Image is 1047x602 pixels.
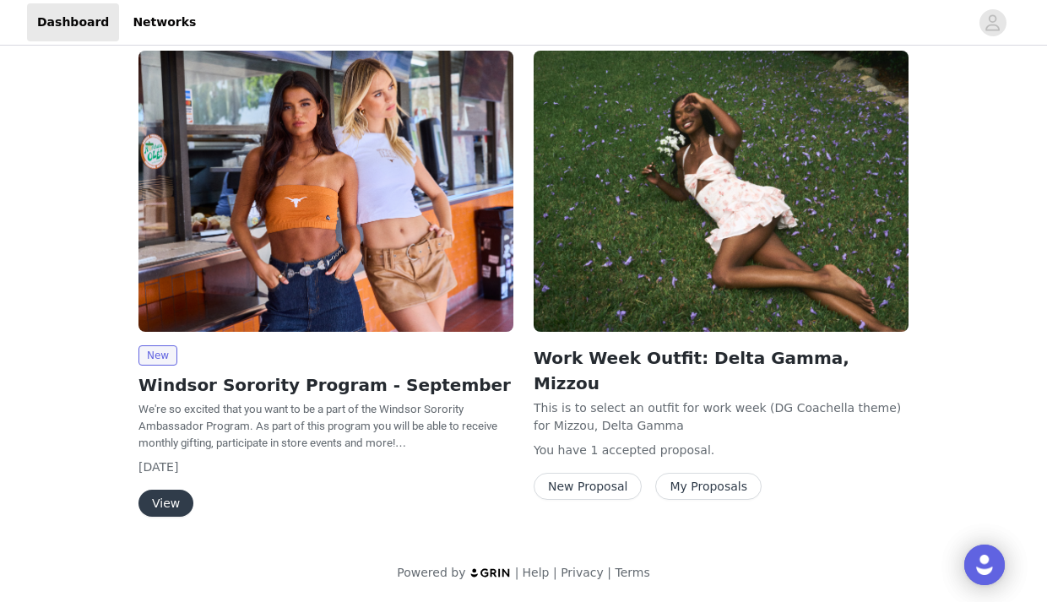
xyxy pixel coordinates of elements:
[138,497,193,510] a: View
[397,566,465,579] span: Powered by
[655,473,762,500] button: My Proposals
[138,345,177,366] span: New
[985,9,1001,36] div: avatar
[515,566,519,579] span: |
[561,566,604,579] a: Privacy
[138,372,513,398] h2: Windsor Sorority Program - September
[138,403,497,449] span: We're so excited that you want to be a part of the Windsor Sorority Ambassador Program. As part o...
[122,3,206,41] a: Networks
[523,566,550,579] a: Help
[534,51,909,332] img: Windsor
[964,545,1005,585] div: Open Intercom Messenger
[615,566,649,579] a: Terms
[27,3,119,41] a: Dashboard
[553,566,557,579] span: |
[138,460,178,474] span: [DATE]
[534,473,642,500] button: New Proposal
[534,399,909,435] p: This is to select an outfit for work week (DG Coachella theme) for Mizzou, Delta Gamma
[607,566,611,579] span: |
[534,345,909,396] h2: Work Week Outfit: Delta Gamma, Mizzou
[138,490,193,517] button: View
[469,567,512,578] img: logo
[138,51,513,332] img: Windsor
[534,442,909,459] p: You have 1 accepted proposal .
